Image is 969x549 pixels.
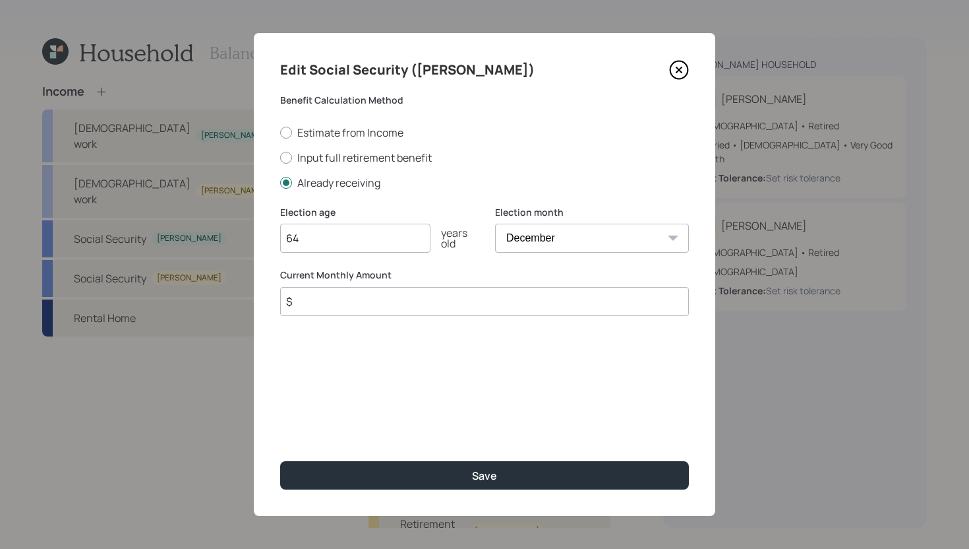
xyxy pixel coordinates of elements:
h4: Edit Social Security ([PERSON_NAME]) [280,59,535,81]
label: Input full retirement benefit [280,150,689,165]
div: years old [430,228,474,249]
label: Estimate from Income [280,125,689,140]
label: Current Monthly Amount [280,269,689,282]
div: Save [472,468,497,483]
label: Election age [280,206,474,219]
label: Election month [495,206,689,219]
label: Benefit Calculation Method [280,94,689,107]
label: Already receiving [280,176,689,190]
button: Save [280,461,689,490]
